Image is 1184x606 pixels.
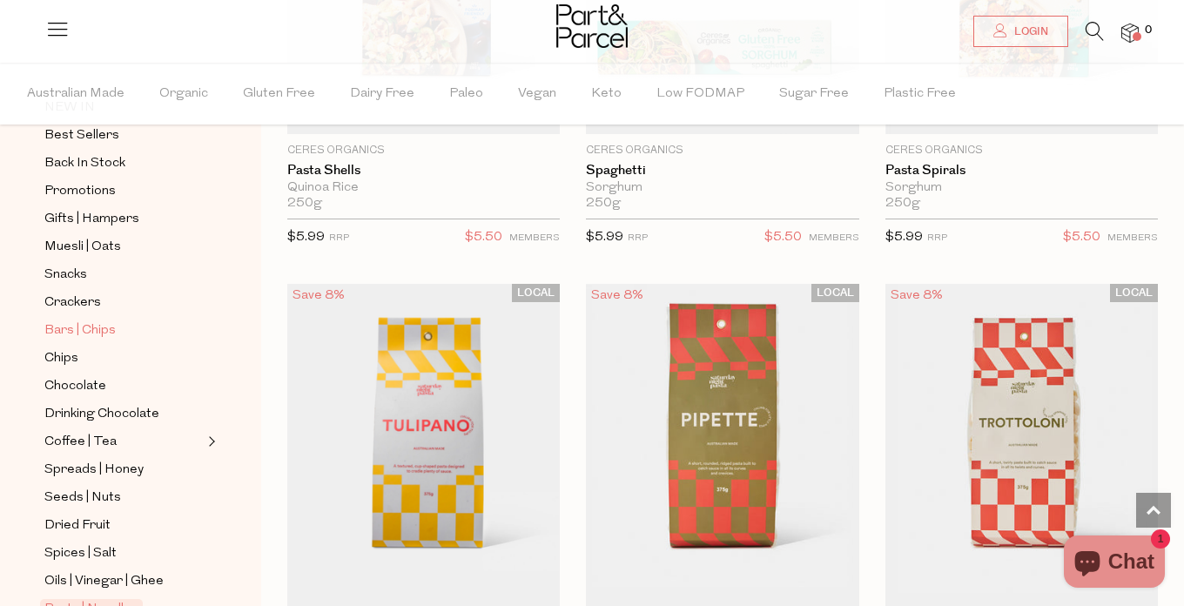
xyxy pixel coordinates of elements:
[27,64,124,125] span: Australian Made
[779,64,849,125] span: Sugar Free
[973,16,1068,47] a: Login
[1140,23,1156,38] span: 0
[44,542,203,564] a: Spices | Salt
[586,196,621,212] span: 250g
[159,64,208,125] span: Organic
[287,180,560,196] div: Quinoa Rice
[44,459,203,481] a: Spreads | Honey
[44,571,164,592] span: Oils | Vinegar | Ghee
[885,163,1158,178] a: Pasta Spirals
[44,488,121,508] span: Seeds | Nuts
[44,292,203,313] a: Crackers
[586,143,858,158] p: Ceres Organics
[44,460,144,481] span: Spreads | Honey
[885,231,923,244] span: $5.99
[44,237,121,258] span: Muesli | Oats
[586,231,623,244] span: $5.99
[1059,535,1170,592] inbox-online-store-chat: Shopify online store chat
[44,125,119,146] span: Best Sellers
[44,153,125,174] span: Back In Stock
[44,180,203,202] a: Promotions
[44,376,106,397] span: Chocolate
[44,515,203,536] a: Dried Fruit
[885,143,1158,158] p: Ceres Organics
[350,64,414,125] span: Dairy Free
[885,284,948,307] div: Save 8%
[556,4,628,48] img: Part&Parcel
[764,226,802,249] span: $5.50
[465,226,502,249] span: $5.50
[287,284,560,606] img: Dried Pasta
[44,515,111,536] span: Dried Fruit
[44,209,139,230] span: Gifts | Hampers
[287,284,350,307] div: Save 8%
[44,487,203,508] a: Seeds | Nuts
[586,180,858,196] div: Sorghum
[586,284,858,606] img: Dried Pasta
[44,570,203,592] a: Oils | Vinegar | Ghee
[44,403,203,425] a: Drinking Chocolate
[44,320,203,341] a: Bars | Chips
[44,208,203,230] a: Gifts | Hampers
[287,231,325,244] span: $5.99
[811,284,859,302] span: LOCAL
[885,180,1158,196] div: Sorghum
[287,163,560,178] a: Pasta Shells
[44,181,116,202] span: Promotions
[586,163,858,178] a: Spaghetti
[512,284,560,302] span: LOCAL
[656,64,744,125] span: Low FODMAP
[44,431,203,453] a: Coffee | Tea
[809,233,859,243] small: MEMBERS
[44,348,78,369] span: Chips
[1107,233,1158,243] small: MEMBERS
[586,284,649,307] div: Save 8%
[44,375,203,397] a: Chocolate
[44,152,203,174] a: Back In Stock
[44,125,203,146] a: Best Sellers
[44,265,87,286] span: Snacks
[44,236,203,258] a: Muesli | Oats
[1121,24,1139,42] a: 0
[44,293,101,313] span: Crackers
[591,64,622,125] span: Keto
[449,64,483,125] span: Paleo
[1063,226,1100,249] span: $5.50
[44,347,203,369] a: Chips
[1010,24,1048,39] span: Login
[243,64,315,125] span: Gluten Free
[1110,284,1158,302] span: LOCAL
[287,196,322,212] span: 250g
[44,404,159,425] span: Drinking Chocolate
[44,320,116,341] span: Bars | Chips
[628,233,648,243] small: RRP
[509,233,560,243] small: MEMBERS
[204,431,216,452] button: Expand/Collapse Coffee | Tea
[44,543,117,564] span: Spices | Salt
[44,432,117,453] span: Coffee | Tea
[287,143,560,158] p: Ceres Organics
[329,233,349,243] small: RRP
[885,196,920,212] span: 250g
[44,264,203,286] a: Snacks
[927,233,947,243] small: RRP
[885,284,1158,606] img: Dried Pasta
[884,64,956,125] span: Plastic Free
[518,64,556,125] span: Vegan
